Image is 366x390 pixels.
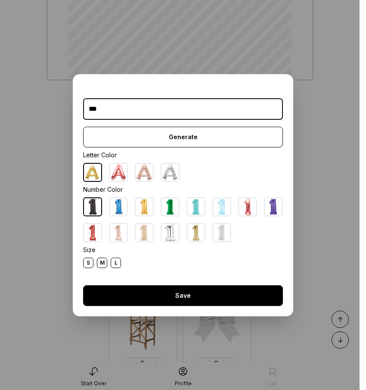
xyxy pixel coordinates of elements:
[97,258,107,268] div: M
[83,258,93,268] div: S
[83,185,283,194] div: Number Color
[83,127,283,147] button: Generate
[111,258,121,268] div: L
[83,285,283,306] button: Save
[83,246,283,254] div: Size
[83,151,283,159] div: Letter Color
